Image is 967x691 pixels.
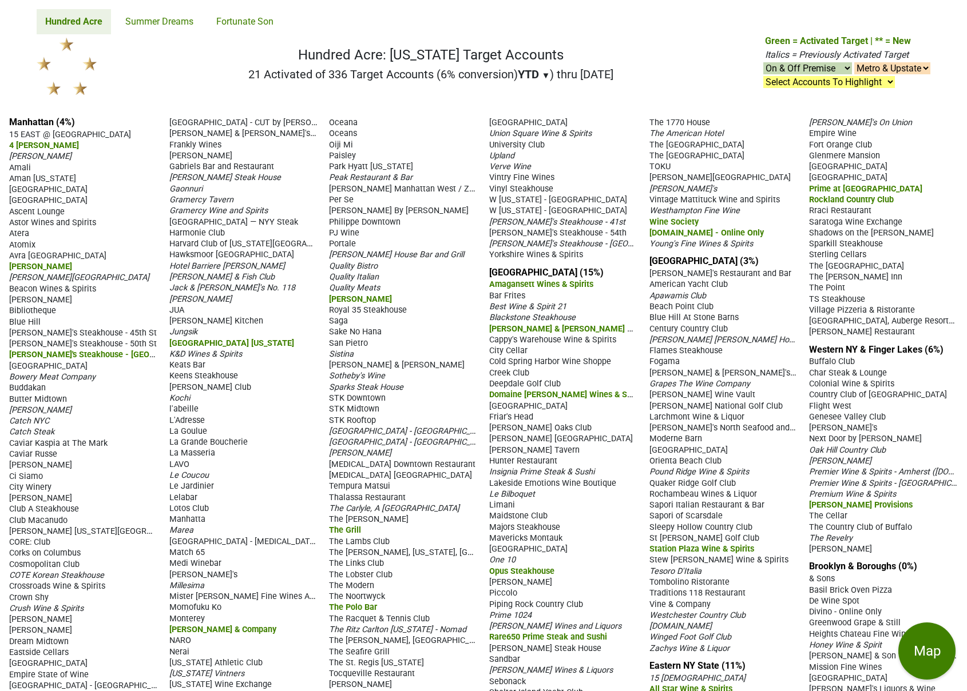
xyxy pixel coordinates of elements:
span: Crush Wine & Spirits [9,604,84,613]
span: [DOMAIN_NAME] - Online Only [649,228,764,238]
a: Eastern NY State (11%) [649,660,746,671]
span: Sistina [329,349,354,359]
span: Prime 1024 [489,610,532,620]
span: 15 EAST @ [GEOGRAPHIC_DATA] [9,130,131,139]
span: [GEOGRAPHIC_DATA] [489,401,568,411]
span: Bowery Meat Company [9,372,96,382]
span: [PERSON_NAME] Oaks Club [489,423,592,433]
span: [PERSON_NAME] Steak House [489,644,601,653]
span: Park Hyatt [US_STATE] [329,162,413,171]
span: [GEOGRAPHIC_DATA] [649,445,728,455]
span: [PERSON_NAME] Manhattan West / Zou Zou's [329,183,500,194]
span: Rockland Country Club [809,195,894,205]
span: Rochambeau Wines & Liquor [649,489,757,499]
span: Per Se [329,195,354,205]
span: Stew [PERSON_NAME] Wine & Spirits [649,555,788,565]
span: Best Wine & Spirit 21 [489,302,566,311]
span: Piccolo [489,588,517,598]
span: Gramercy Wine and Spirits [169,206,268,215]
span: Verve Wine [489,162,531,171]
span: Crown Shy [9,593,49,602]
span: [PERSON_NAME] & [PERSON_NAME]'s Steakhouse [649,367,836,378]
span: [PERSON_NAME] & [PERSON_NAME] [329,360,465,370]
span: The [PERSON_NAME], [GEOGRAPHIC_DATA] - Contour [329,634,527,645]
span: [PERSON_NAME]'s North Seafood and Steakhouse [649,422,835,433]
span: La Goulue [169,426,207,436]
span: Beacon Wines & Spirits [9,284,96,294]
span: Sake No Hana [329,327,382,337]
span: The Country Club of Buffalo [809,522,912,532]
span: [GEOGRAPHIC_DATA] [9,361,88,371]
a: Manhattan (4%) [9,117,75,127]
span: [PERSON_NAME]'s [169,570,237,580]
span: Pound Ridge Wine & Spirits [649,467,749,477]
span: Sapori of Scarsdale [649,511,723,521]
span: [PERSON_NAME] Club [169,382,251,392]
a: Western NY & Finger Lakes (6%) [809,344,944,355]
span: [PERSON_NAME] House Bar and Grill [329,250,464,259]
span: La Masseria [169,448,215,458]
span: YTD [518,67,539,81]
span: The Point [809,283,845,293]
span: [GEOGRAPHIC_DATA] - [MEDICAL_DATA][GEOGRAPHIC_DATA] [169,536,395,546]
span: [PERSON_NAME]'s Steakhouse - [GEOGRAPHIC_DATA] [9,349,211,360]
span: Fogama [649,357,680,366]
span: TS Steakhouse [809,294,865,304]
span: [PERSON_NAME] Wines and Liquors [489,621,621,631]
span: Young's Fine Wines & Spirits [649,239,753,249]
span: Paisley [329,151,356,161]
span: Club A Steakhouse [9,504,79,514]
span: Glenmere Mansion [809,151,880,161]
span: [PERSON_NAME] [169,294,232,304]
span: PJ Wine [329,228,359,238]
span: [PERSON_NAME]'s Steakhouse - 41st [489,217,625,227]
span: LAVO [169,460,189,469]
span: [GEOGRAPHIC_DATA] [9,195,88,205]
span: Keats Bar [169,360,205,370]
span: The [GEOGRAPHIC_DATA] [649,151,744,161]
span: [PERSON_NAME] Steak House [169,173,281,182]
span: [PERSON_NAME] [169,151,232,161]
span: Domaine [PERSON_NAME] Wines & Spirits [489,389,646,400]
span: Dream Midtown [9,637,69,646]
span: Amagansett Wines & Spirits [489,279,593,289]
a: Brooklyn & Boroughs (0%) [809,561,917,572]
span: [PERSON_NAME] [9,493,72,503]
span: [GEOGRAPHIC_DATA] [489,544,568,554]
span: Sapori Italian Restaurant & Bar [649,500,764,510]
span: The Links Club [329,558,384,568]
span: Monterey [169,614,205,624]
span: Quality Meats [329,283,380,293]
span: Saga [329,316,348,326]
span: [PERSON_NAME] [9,295,72,305]
span: [PERSON_NAME] [329,448,391,458]
span: Buddakan [9,383,46,393]
span: Thalassa Restaurant [329,493,406,502]
span: [PERSON_NAME] [US_STATE][GEOGRAPHIC_DATA] [9,525,196,536]
span: Ci Siamo [9,472,43,481]
span: The Noortwyck [329,592,385,601]
span: Honey Wine & Spirit [809,640,882,650]
span: Country Club of [GEOGRAPHIC_DATA] [809,390,947,400]
span: Hunter Restaurant [489,456,557,466]
span: [DOMAIN_NAME] [649,621,712,631]
span: [PERSON_NAME] & Fish Club [169,272,275,282]
span: The [PERSON_NAME] Inn [809,272,902,282]
span: [GEOGRAPHIC_DATA] [9,185,88,194]
a: Summer Dreams [117,9,202,34]
span: Oceans [329,129,357,138]
span: Quality Bistro [329,261,378,271]
span: [PERSON_NAME] [9,405,72,415]
span: La Grande Boucherie [169,437,248,447]
span: Catch NYC [9,416,49,426]
span: Friar's Head [489,412,533,422]
span: Insignia Prime Steak & Sushi [489,467,595,477]
span: [PERSON_NAME] [809,544,872,554]
span: Flight West [809,401,851,411]
span: Buffalo Club [809,357,855,366]
span: Avra [GEOGRAPHIC_DATA] [9,251,106,261]
span: [PERSON_NAME] [329,294,392,304]
span: Apawamis Club [649,291,706,301]
span: [PERSON_NAME]'s [649,184,717,194]
span: Oiji Mi [329,140,353,150]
